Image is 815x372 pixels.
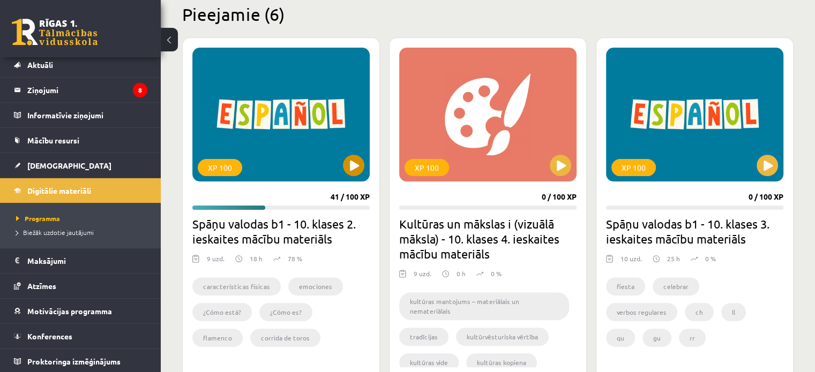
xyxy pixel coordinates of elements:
li: kultūrvēsturiska vērtība [456,328,549,346]
i: 8 [133,83,147,97]
div: XP 100 [198,159,242,176]
li: flamenco [192,329,243,347]
li: verbos regulares [606,303,677,321]
a: Motivācijas programma [14,299,147,323]
div: 10 uzd. [620,254,642,270]
li: gu [642,329,671,347]
li: ch [685,303,714,321]
li: ¿Cómo es? [259,303,312,321]
li: tradīcijas [399,328,448,346]
span: [DEMOGRAPHIC_DATA] [27,161,111,170]
h2: Pieejamie (6) [182,4,794,25]
legend: Ziņojumi [27,78,147,102]
a: Rīgas 1. Tālmācības vidusskola [12,19,98,45]
h2: Spāņu valodas b1 - 10. klases 2. ieskaites mācību materiāls [192,216,370,246]
li: ¿Cómo está? [192,303,252,321]
a: Ziņojumi8 [14,78,147,102]
span: Programma [16,214,60,223]
legend: Maksājumi [27,248,147,273]
a: Atzīmes [14,274,147,298]
span: Mācību resursi [27,135,79,145]
p: 0 % [705,254,716,263]
span: Atzīmes [27,281,56,291]
li: celebrar [653,277,699,295]
legend: Informatīvie ziņojumi [27,103,147,127]
a: Digitālie materiāli [14,178,147,203]
span: Biežāk uzdotie jautājumi [16,228,94,237]
li: características físicas [192,277,281,295]
a: Programma [16,214,150,223]
p: 0 % [491,269,502,278]
a: [DEMOGRAPHIC_DATA] [14,153,147,178]
li: qu [606,329,635,347]
span: Konferences [27,331,72,341]
p: 18 h [250,254,263,263]
li: ll [721,303,746,321]
div: 9 uzd. [207,254,225,270]
div: XP 100 [611,159,656,176]
li: corrida de toros [250,329,320,347]
span: Digitālie materiāli [27,186,91,195]
div: XP 100 [405,159,449,176]
a: Konferences [14,324,147,348]
li: rr [679,329,706,347]
h2: Kultūras un mākslas i (vizuālā māksla) - 10. klases 4. ieskaites mācību materiāls [399,216,577,261]
li: kultūras vide [399,353,459,371]
p: 25 h [667,254,680,263]
p: 0 h [457,269,466,278]
li: emociones [288,277,343,295]
a: Mācību resursi [14,128,147,153]
li: kultūras mantojums – materiālais un nemateriālais [399,292,569,320]
span: Aktuāli [27,60,53,70]
a: Maksājumi [14,248,147,273]
div: 9 uzd. [414,269,431,285]
a: Informatīvie ziņojumi [14,103,147,127]
a: Aktuāli [14,52,147,77]
li: fiesta [606,277,645,295]
h2: Spāņu valodas b1 - 10. klases 3. ieskaites mācību materiāls [606,216,783,246]
li: kultūras kopiena [466,353,537,371]
p: 78 % [288,254,302,263]
span: Motivācijas programma [27,306,112,316]
a: Biežāk uzdotie jautājumi [16,227,150,237]
span: Proktoringa izmēģinājums [27,356,121,366]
